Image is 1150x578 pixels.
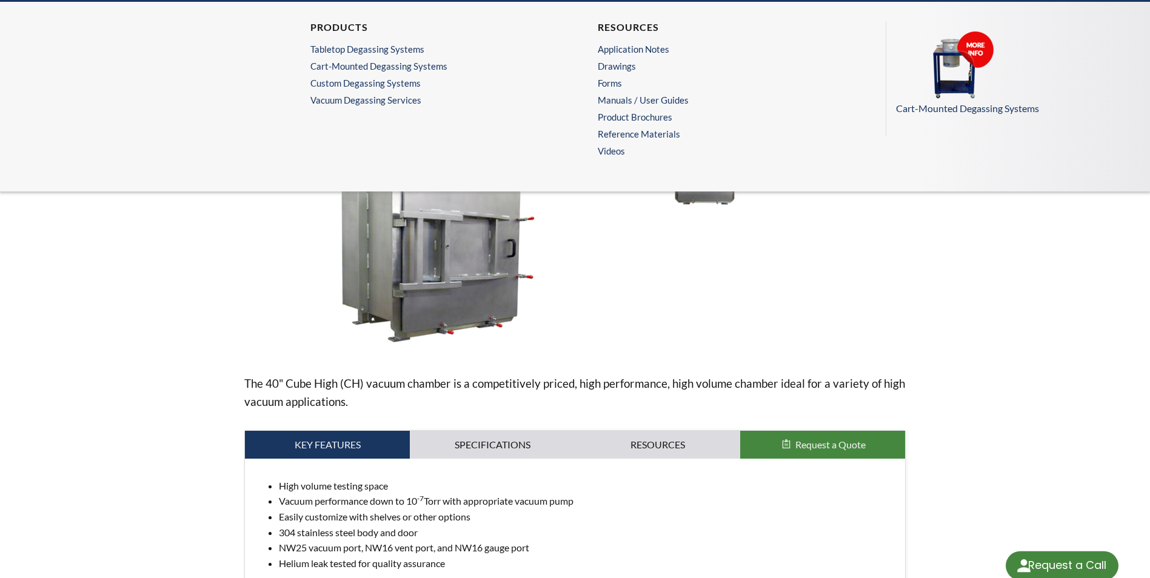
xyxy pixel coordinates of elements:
li: 304 stainless steel body and door [279,525,895,540]
span: Request a Quote [795,439,866,450]
a: Vacuum Degassing Services [310,95,552,105]
p: The 40" Cube High (CH) vacuum chamber is a competitively priced, high performance, high volume ch... [244,374,905,411]
h4: Resources [598,21,833,34]
a: Specifications [410,431,575,459]
sup: -7 [417,494,424,503]
a: Custom Degassing Systems [310,78,546,88]
li: Helium leak tested for quality assurance [279,556,895,571]
a: Forms [598,78,833,88]
img: CART.png [896,31,1017,99]
a: Resources [575,431,740,459]
a: Videos [598,145,839,156]
a: Cart-Mounted Degassing Systems [896,31,1127,116]
button: Request a Quote [740,431,905,459]
a: Drawings [598,61,833,71]
li: NW25 vacuum port, NW16 vent port, and NW16 gauge port [279,540,895,556]
li: Vacuum performance down to 10 Torr with appropriate vacuum pump [279,493,895,509]
a: Tabletop Degassing Systems [310,44,546,55]
li: High volume testing space [279,478,895,494]
li: Easily customize with shelves or other options [279,509,895,525]
a: Product Brochures [598,111,833,122]
img: round button [1014,556,1034,576]
p: Cart-Mounted Degassing Systems [896,101,1127,116]
a: Application Notes [598,44,833,55]
h4: Products [310,21,546,34]
img: LVC404040-3322-CH Cube Vacuum Chamber angle view [244,138,631,355]
a: Manuals / User Guides [598,95,833,105]
a: Cart-Mounted Degassing Systems [310,61,546,71]
a: Reference Materials [598,128,833,139]
a: Key Features [245,431,410,459]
